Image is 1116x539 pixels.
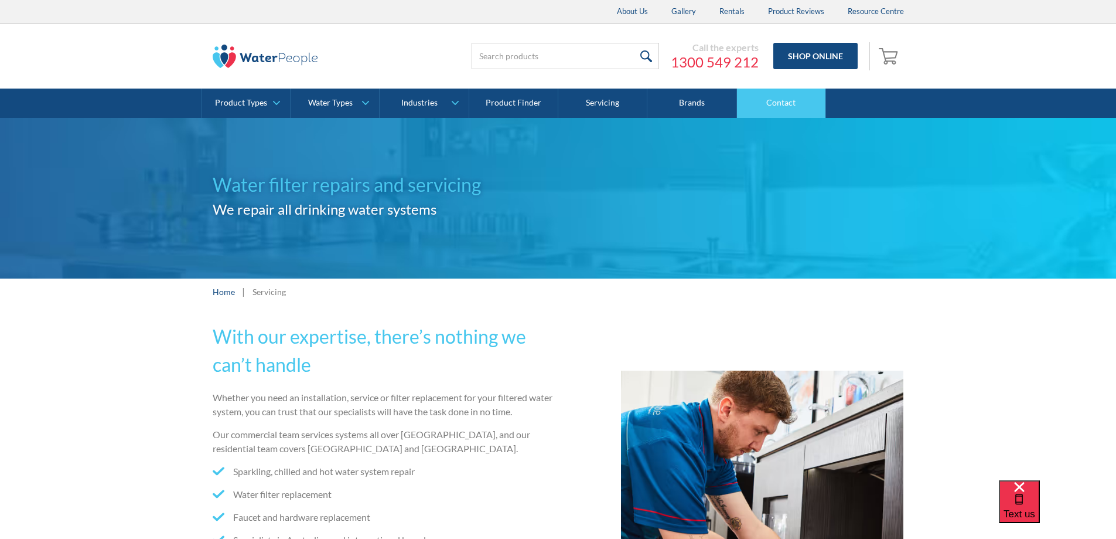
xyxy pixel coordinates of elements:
[241,284,247,299] div: |
[879,46,901,65] img: shopping cart
[647,89,736,118] a: Brands
[737,89,826,118] a: Contact
[469,89,558,118] a: Product Finder
[213,465,554,479] li: Sparkling, chilled and hot water system repair
[380,89,468,118] a: Industries
[999,480,1116,539] iframe: podium webchat widget bubble
[558,89,647,118] a: Servicing
[213,286,235,298] a: Home
[213,323,554,379] h2: With our expertise, there’s nothing we can’t handle
[202,89,290,118] a: Product Types
[213,487,554,501] li: Water filter replacement
[308,98,353,108] div: Water Types
[213,391,554,419] p: Whether you need an installation, service or filter replacement for your filtered water system, y...
[252,286,286,298] div: Servicing
[671,53,759,71] a: 1300 549 212
[213,171,558,199] h1: Water filter repairs and servicing
[401,98,438,108] div: Industries
[215,98,267,108] div: Product Types
[213,45,318,68] img: The Water People
[876,42,904,70] a: Open empty cart
[671,42,759,53] div: Call the experts
[213,428,554,456] p: Our commercial team services systems all over [GEOGRAPHIC_DATA], and our residential team covers ...
[472,43,659,69] input: Search products
[773,43,858,69] a: Shop Online
[213,510,554,524] li: Faucet and hardware replacement
[213,199,558,220] h2: We repair all drinking water systems
[291,89,379,118] a: Water Types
